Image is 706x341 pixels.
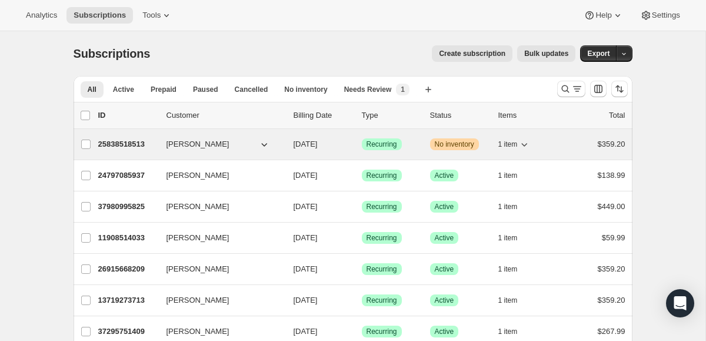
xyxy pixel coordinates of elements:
[159,291,277,310] button: [PERSON_NAME]
[98,198,625,215] div: 37980995825[PERSON_NAME][DATE]SuccessRecurringSuccessActive1 item$449.00
[159,260,277,279] button: [PERSON_NAME]
[524,49,568,58] span: Bulk updates
[598,171,625,180] span: $138.99
[98,170,157,181] p: 24797085937
[419,81,438,98] button: Create new view
[595,11,611,20] span: Help
[294,233,318,242] span: [DATE]
[294,264,318,273] span: [DATE]
[367,264,397,274] span: Recurring
[498,296,518,305] span: 1 item
[98,294,157,306] p: 13719273713
[159,197,277,216] button: [PERSON_NAME]
[166,326,229,337] span: [PERSON_NAME]
[98,323,625,340] div: 37295751409[PERSON_NAME][DATE]SuccessRecurringSuccessActive1 item$267.99
[74,47,151,60] span: Subscriptions
[432,45,512,62] button: Create subscription
[98,110,625,121] div: IDCustomerBilling DateTypeStatusItemsTotal
[367,171,397,180] span: Recurring
[166,294,229,306] span: [PERSON_NAME]
[166,263,229,275] span: [PERSON_NAME]
[294,327,318,336] span: [DATE]
[235,85,268,94] span: Cancelled
[98,110,157,121] p: ID
[430,110,489,121] p: Status
[98,261,625,277] div: 26915668209[PERSON_NAME][DATE]SuccessRecurringSuccessActive1 item$359.20
[294,140,318,148] span: [DATE]
[166,170,229,181] span: [PERSON_NAME]
[435,233,454,243] span: Active
[435,171,454,180] span: Active
[284,85,327,94] span: No inventory
[367,140,397,149] span: Recurring
[498,261,531,277] button: 1 item
[98,136,625,153] div: 25838518513[PERSON_NAME][DATE]SuccessRecurringWarningNo inventory1 item$359.20
[98,201,157,213] p: 37980995825
[88,85,96,94] span: All
[159,166,277,185] button: [PERSON_NAME]
[435,202,454,211] span: Active
[159,229,277,247] button: [PERSON_NAME]
[98,263,157,275] p: 26915668209
[362,110,421,121] div: Type
[294,296,318,304] span: [DATE]
[498,198,531,215] button: 1 item
[344,85,392,94] span: Needs Review
[142,11,161,20] span: Tools
[611,81,628,97] button: Sort the results
[294,110,352,121] p: Billing Date
[367,202,397,211] span: Recurring
[435,327,454,336] span: Active
[435,296,454,305] span: Active
[498,136,531,153] button: 1 item
[498,110,557,121] div: Items
[598,296,625,304] span: $359.20
[98,292,625,309] div: 13719273713[PERSON_NAME][DATE]SuccessRecurringSuccessActive1 item$359.20
[98,167,625,184] div: 24797085937[PERSON_NAME][DATE]SuccessRecurringSuccessActive1 item$138.99
[498,264,518,274] span: 1 item
[598,264,625,273] span: $359.20
[517,45,575,62] button: Bulk updates
[598,202,625,211] span: $449.00
[135,7,179,24] button: Tools
[666,289,694,317] div: Open Intercom Messenger
[498,292,531,309] button: 1 item
[367,296,397,305] span: Recurring
[435,140,474,149] span: No inventory
[367,327,397,336] span: Recurring
[498,140,518,149] span: 1 item
[19,7,64,24] button: Analytics
[590,81,607,97] button: Customize table column order and visibility
[166,110,284,121] p: Customer
[66,7,133,24] button: Subscriptions
[498,230,531,246] button: 1 item
[498,202,518,211] span: 1 item
[498,323,531,340] button: 1 item
[151,85,176,94] span: Prepaid
[166,232,229,244] span: [PERSON_NAME]
[633,7,687,24] button: Settings
[498,327,518,336] span: 1 item
[193,85,218,94] span: Paused
[159,322,277,341] button: [PERSON_NAME]
[159,135,277,154] button: [PERSON_NAME]
[598,327,625,336] span: $267.99
[98,138,157,150] p: 25838518513
[577,7,630,24] button: Help
[609,110,625,121] p: Total
[26,11,57,20] span: Analytics
[367,233,397,243] span: Recurring
[166,201,229,213] span: [PERSON_NAME]
[498,233,518,243] span: 1 item
[294,202,318,211] span: [DATE]
[294,171,318,180] span: [DATE]
[498,171,518,180] span: 1 item
[98,326,157,337] p: 37295751409
[435,264,454,274] span: Active
[652,11,680,20] span: Settings
[557,81,585,97] button: Search and filter results
[98,232,157,244] p: 11908514033
[602,233,625,242] span: $59.99
[598,140,625,148] span: $359.20
[439,49,505,58] span: Create subscription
